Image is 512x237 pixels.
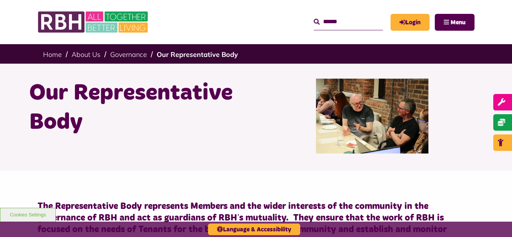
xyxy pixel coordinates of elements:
a: Home [43,50,62,59]
span: Menu [451,19,466,25]
button: Navigation [435,14,475,31]
img: Rep Body [316,79,428,154]
iframe: Netcall Web Assistant for live chat [478,203,512,237]
a: MyRBH [391,14,430,31]
a: About Us [72,50,100,59]
img: RBH [37,7,150,37]
button: Language & Accessibility [208,224,300,235]
h1: Our Representative Body [29,79,250,137]
a: Governance [110,50,147,59]
a: Our Representative Body [157,50,238,59]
